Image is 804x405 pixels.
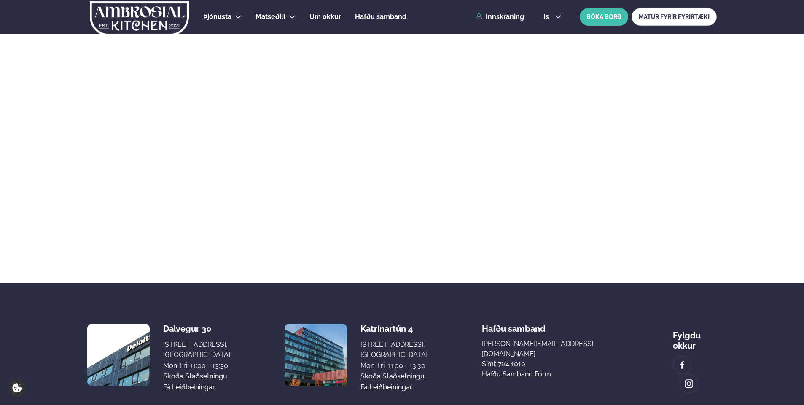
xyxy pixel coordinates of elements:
[255,13,285,21] span: Matseðill
[360,382,412,392] a: Fá leiðbeiningar
[680,375,698,392] a: image alt
[309,12,341,22] a: Um okkur
[476,13,524,21] a: Innskráning
[482,359,618,369] p: Sími: 784 1010
[537,13,568,20] button: is
[543,13,551,20] span: is
[285,324,347,386] img: image alt
[163,324,230,334] div: Dalvegur 30
[360,340,428,360] div: [STREET_ADDRESS], [GEOGRAPHIC_DATA]
[203,12,231,22] a: Þjónusta
[203,13,231,21] span: Þjónusta
[360,361,428,371] div: Mon-Fri: 11:00 - 13:30
[482,369,551,379] a: Hafðu samband form
[355,12,406,22] a: Hafðu samband
[360,371,425,381] a: Skoða staðsetningu
[632,8,717,26] a: MATUR FYRIR FYRIRTÆKI
[678,360,687,370] img: image alt
[580,8,628,26] button: BÓKA BORÐ
[673,356,691,374] a: image alt
[163,340,230,360] div: [STREET_ADDRESS], [GEOGRAPHIC_DATA]
[163,361,230,371] div: Mon-Fri: 11:00 - 13:30
[163,371,227,381] a: Skoða staðsetningu
[89,1,190,36] img: logo
[87,324,150,386] img: image alt
[309,13,341,21] span: Um okkur
[482,317,546,334] span: Hafðu samband
[255,12,285,22] a: Matseðill
[8,379,26,397] a: Cookie settings
[360,324,428,334] div: Katrínartún 4
[355,13,406,21] span: Hafðu samband
[673,324,717,351] div: Fylgdu okkur
[684,379,694,389] img: image alt
[482,339,618,359] a: [PERSON_NAME][EMAIL_ADDRESS][DOMAIN_NAME]
[163,382,215,392] a: Fá leiðbeiningar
